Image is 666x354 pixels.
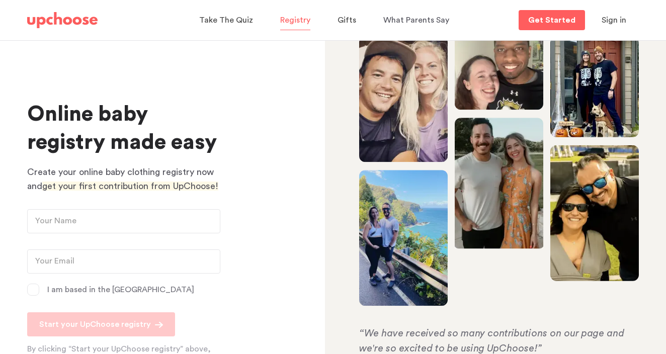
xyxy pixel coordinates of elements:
[27,312,175,336] button: Start your UpChoose registry
[47,284,194,296] p: I am based in the [GEOGRAPHIC_DATA]
[39,318,151,330] p: Start your UpChoose registry
[199,11,256,30] a: Take The Quiz
[359,170,448,306] img: Expecting couple on a scenic mountain walk, with a beautiful sea backdrop, woman pregnant and smi...
[27,10,98,31] a: UpChoose
[455,39,543,110] img: Happy couple beaming at the camera, sharing a warm moment
[383,16,449,24] span: What Parents Say
[27,12,98,28] img: UpChoose
[280,16,310,24] span: Registry
[528,16,575,24] p: Get Started
[550,145,639,285] img: Man and woman in a garden wearing sunglasses, woman carrying her baby in babywearing gear, both s...
[27,104,217,153] span: Online baby registry made easy
[519,10,585,30] a: Get Started
[589,10,639,30] button: Sign in
[338,16,356,24] span: Gifts
[455,118,543,248] img: Smiling couple embracing each other, radiating happiness
[550,38,639,137] img: Couple and their dog posing in front of their porch, dressed for Halloween, with a 'welcome' sign...
[383,11,452,30] a: What Parents Say
[199,16,253,24] span: Take The Quiz
[602,16,626,24] span: Sign in
[280,11,313,30] a: Registry
[338,11,359,30] a: Gifts
[27,167,214,191] span: Create your online baby clothing registry now and
[27,249,220,274] input: Your Email
[359,37,448,162] img: Joyful couple smiling together at the camera
[42,182,218,191] span: get your first contribution from UpChoose!
[27,209,220,233] input: Your Name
